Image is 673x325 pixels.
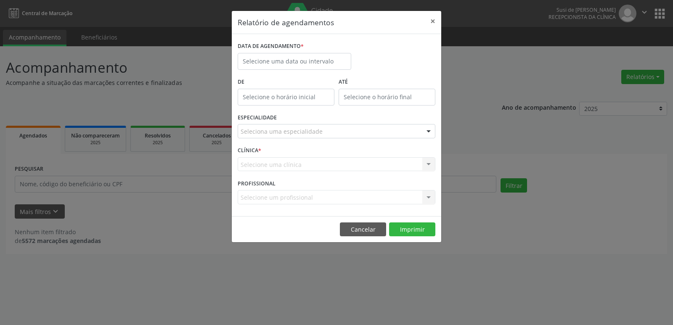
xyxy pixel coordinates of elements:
span: Seleciona uma especialidade [241,127,323,136]
input: Selecione o horário final [339,89,435,106]
button: Close [424,11,441,32]
input: Selecione o horário inicial [238,89,334,106]
h5: Relatório de agendamentos [238,17,334,28]
label: CLÍNICA [238,144,261,157]
label: De [238,76,334,89]
label: PROFISSIONAL [238,177,276,190]
label: ATÉ [339,76,435,89]
input: Selecione uma data ou intervalo [238,53,351,70]
button: Imprimir [389,222,435,237]
label: DATA DE AGENDAMENTO [238,40,304,53]
button: Cancelar [340,222,386,237]
label: ESPECIALIDADE [238,111,277,124]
